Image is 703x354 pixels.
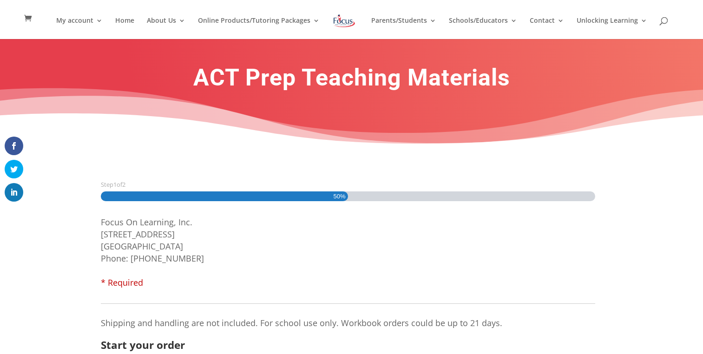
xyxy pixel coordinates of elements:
a: Unlocking Learning [577,17,647,39]
h1: ACT Prep Teaching Materials [101,68,603,92]
a: My account [56,17,103,39]
a: About Us [147,17,185,39]
span: 2 [122,180,125,189]
img: Focus on Learning [332,13,356,29]
li: Focus On Learning, Inc. [STREET_ADDRESS] [GEOGRAPHIC_DATA] Phone: [PHONE_NUMBER] [101,216,603,288]
a: Home [115,17,134,39]
p: Shipping and handling are not included. For school use only. Workbook orders could be up to 21 days. [101,317,595,329]
span: 1 [113,180,117,189]
span: * Required [101,277,143,288]
span: 50% [333,191,345,201]
a: Contact [530,17,564,39]
a: Parents/Students [371,17,436,39]
a: Schools/Educators [449,17,517,39]
h3: Step of [101,182,603,188]
a: Online Products/Tutoring Packages [198,17,320,39]
h2: Start your order [101,340,588,351]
